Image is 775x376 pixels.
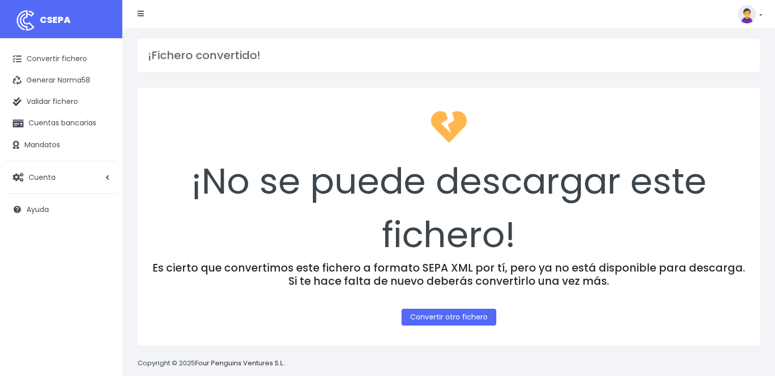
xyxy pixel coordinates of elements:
img: logo [13,8,38,33]
a: Generar Norma58 [5,70,117,91]
a: Convertir fichero [5,48,117,70]
a: Cuentas bancarias [5,113,117,134]
a: Convertir otro fichero [402,309,496,326]
div: ¡No se puede descargar este fichero! [151,101,746,261]
a: Validar fichero [5,91,117,113]
img: profile [738,5,756,23]
span: CSEPA [40,13,71,26]
a: Ayuda [5,199,117,220]
a: Mandatos [5,135,117,156]
span: Cuenta [29,172,56,182]
h3: ¡Fichero convertido! [148,49,750,62]
p: Copyright © 2025 . [138,358,286,369]
span: Ayuda [26,204,49,214]
h4: Es cierto que convertimos este fichero a formato SEPA XML por tí, pero ya no está disponible para... [151,261,746,287]
a: Cuenta [5,167,117,188]
a: Four Penguins Ventures S.L. [195,358,284,368]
